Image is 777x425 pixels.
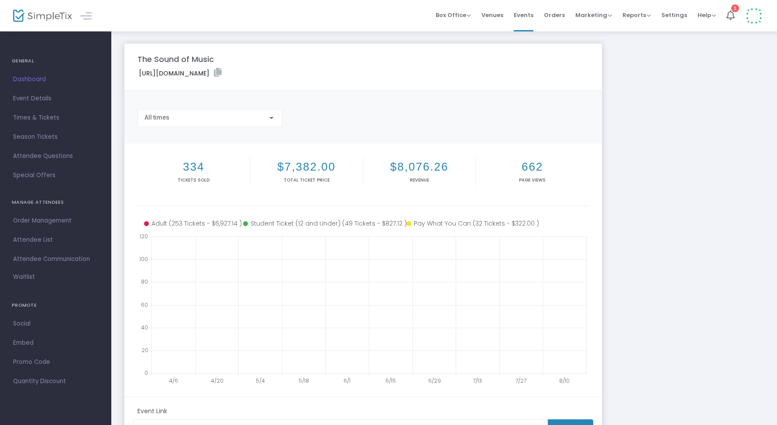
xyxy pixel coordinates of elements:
[13,234,98,246] span: Attendee List
[481,4,503,26] span: Venues
[13,131,98,143] span: Season Tickets
[12,52,100,70] h4: GENERAL
[141,346,148,353] text: 20
[428,377,441,384] text: 6/29
[661,4,687,26] span: Settings
[139,177,248,183] p: Tickets sold
[13,356,98,368] span: Promo Code
[252,160,361,174] h2: $7,382.00
[13,318,98,329] span: Social
[13,93,98,104] span: Event Details
[514,4,533,26] span: Events
[13,151,98,162] span: Attendee Questions
[516,377,526,384] text: 7/27
[13,337,98,349] span: Embed
[478,160,587,174] h2: 662
[622,11,651,19] span: Reports
[144,369,148,377] text: 0
[138,407,167,416] m-panel-subtitle: Event Link
[139,233,148,240] text: 120
[698,11,716,19] span: Help
[211,377,223,384] text: 4/20
[139,160,248,174] h2: 334
[559,377,570,384] text: 8/10
[365,160,474,174] h2: $8,076.26
[365,177,474,183] p: Revenue
[344,377,351,384] text: 6/1
[436,11,471,19] span: Box Office
[13,170,98,181] span: Special Offers
[299,377,309,384] text: 5/18
[575,11,612,19] span: Marketing
[385,377,396,384] text: 6/15
[731,4,739,12] div: 1
[139,255,148,263] text: 100
[473,377,482,384] text: 7/13
[13,215,98,226] span: Order Management
[141,278,148,285] text: 80
[478,177,587,183] p: Page Views
[252,177,361,183] p: Total Ticket Price
[13,273,35,281] span: Waitlist
[12,297,100,314] h4: PROMOTE
[141,301,148,308] text: 60
[138,53,214,65] m-panel-title: The Sound of Music
[141,323,148,331] text: 40
[169,377,178,384] text: 4/6
[13,376,98,387] span: Quantity Discount
[139,68,222,78] label: [URL][DOMAIN_NAME]
[12,194,100,211] h4: MANAGE ATTENDEES
[256,377,265,384] text: 5/4
[13,112,98,123] span: Times & Tickets
[144,114,169,121] span: All times
[13,74,98,85] span: Dashboard
[544,4,565,26] span: Orders
[13,254,98,265] span: Attendee Communication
